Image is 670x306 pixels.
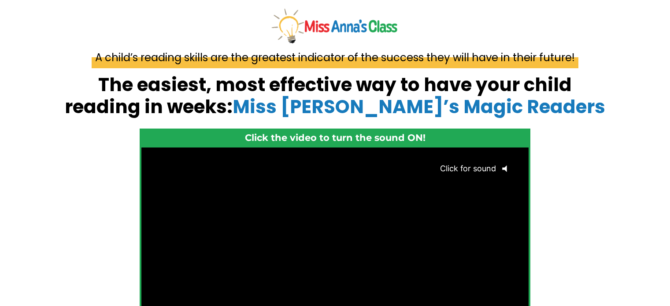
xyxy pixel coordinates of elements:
button: Click for sound [431,156,520,181]
span: A child’s reading skills are the greatest indicator of the success they will have in their future! [92,47,578,68]
strong: The easiest, most effective way to have your child reading in weeks: [65,72,605,120]
span: Miss [PERSON_NAME]’s Magic Readers [233,94,605,120]
strong: Click the video to turn the sound ON! [245,132,426,143]
span: Click for sound [432,164,496,173]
